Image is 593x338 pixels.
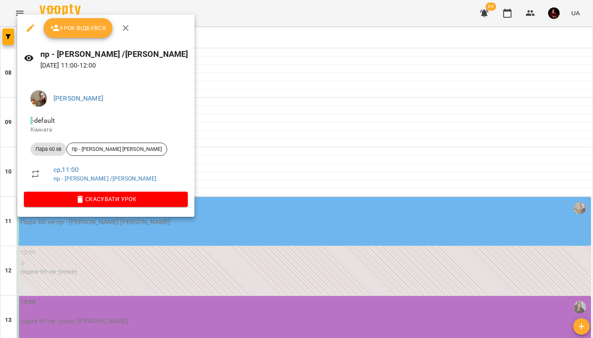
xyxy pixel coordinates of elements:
a: пр - [PERSON_NAME] /[PERSON_NAME] [54,175,156,182]
a: ср , 11:00 [54,166,79,174]
span: Скасувати Урок [30,194,181,204]
p: Кімната [30,126,181,134]
button: Скасувати Урок [24,192,188,207]
button: Урок відбувся [44,18,113,38]
span: Урок відбувся [50,23,106,33]
p: [DATE] 11:00 - 12:00 [40,61,188,70]
a: [PERSON_NAME] [54,94,103,102]
h6: пр - [PERSON_NAME] /[PERSON_NAME] [40,48,188,61]
span: - default [30,117,56,124]
span: Пара 60 хв [30,146,66,153]
div: пр - [PERSON_NAME] [PERSON_NAME] [66,143,167,156]
span: пр - [PERSON_NAME] [PERSON_NAME] [67,146,167,153]
img: 064cb9cc0df9fe3f3a40f0bf741a8fe7.JPG [30,90,47,107]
